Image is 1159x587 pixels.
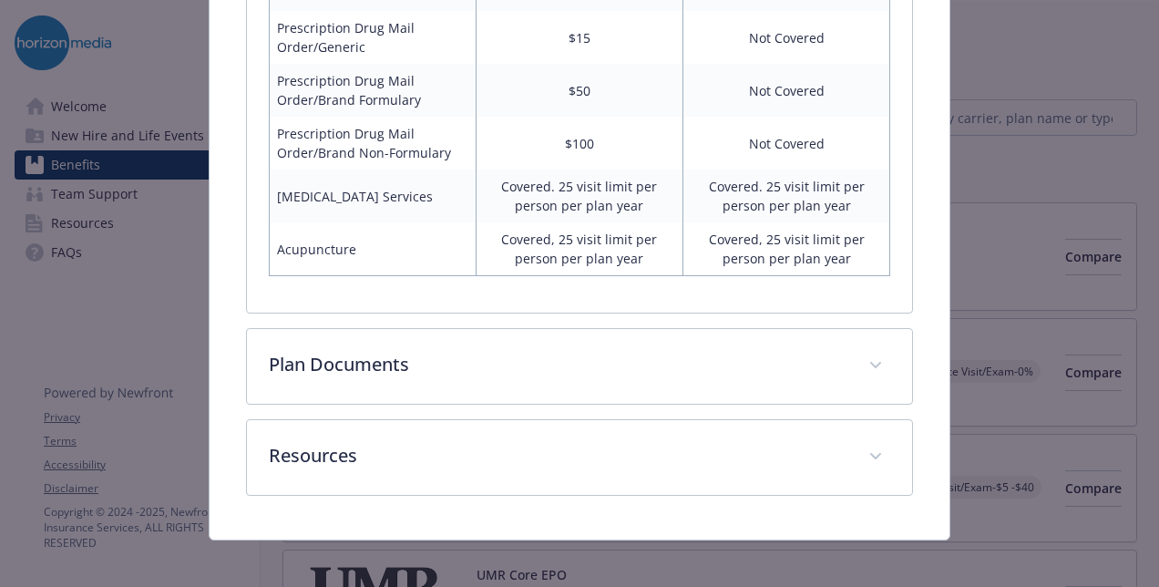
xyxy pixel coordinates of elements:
td: Acupuncture [269,222,476,276]
td: Prescription Drug Mail Order/Generic [269,11,476,64]
div: Plan Documents [247,329,912,404]
td: $50 [476,64,682,117]
p: Resources [269,442,846,469]
td: $15 [476,11,682,64]
td: Not Covered [683,117,890,170]
td: Covered, 25 visit limit per person per plan year [476,222,682,276]
td: [MEDICAL_DATA] Services [269,170,476,222]
td: Prescription Drug Mail Order/Brand Formulary [269,64,476,117]
div: Resources [247,420,912,495]
td: Not Covered [683,64,890,117]
p: Plan Documents [269,351,846,378]
td: Covered, 25 visit limit per person per plan year [683,222,890,276]
td: $100 [476,117,682,170]
td: Prescription Drug Mail Order/Brand Non-Formulary [269,117,476,170]
td: Covered. 25 visit limit per person per plan year [476,170,682,222]
td: Not Covered [683,11,890,64]
td: Covered. 25 visit limit per person per plan year [683,170,890,222]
